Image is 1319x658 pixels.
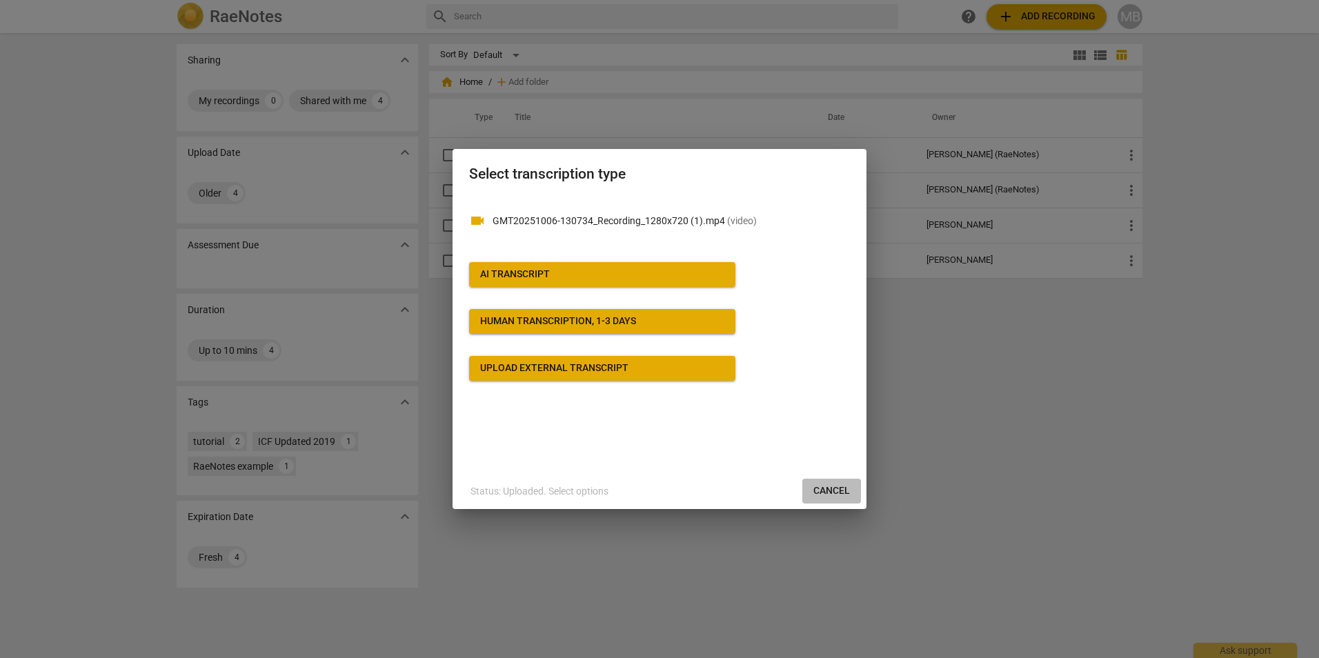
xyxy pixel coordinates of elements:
span: Cancel [813,484,850,498]
p: GMT20251006-130734_Recording_1280x720 (1).mp4(video) [493,214,850,228]
div: Human transcription, 1-3 days [480,315,636,328]
h2: Select transcription type [469,166,850,183]
div: AI Transcript [480,268,550,281]
span: ( video ) [727,215,757,226]
span: videocam [469,212,486,229]
p: Status: Uploaded. Select options [470,484,608,499]
div: Upload external transcript [480,361,628,375]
